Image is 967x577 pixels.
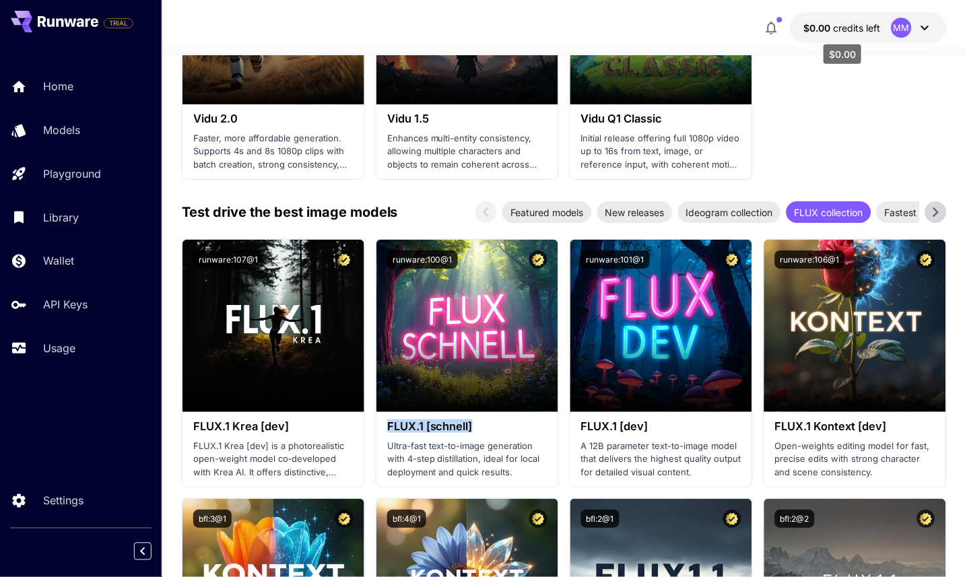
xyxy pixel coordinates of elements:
[104,18,133,28] span: TRIAL
[43,296,88,312] p: API Keys
[193,440,354,479] p: FLUX.1 Krea [dev] is a photorealistic open-weight model co‑developed with Krea AI. It offers dist...
[775,510,815,528] button: bfl:2@2
[43,122,80,138] p: Models
[387,112,547,125] h3: Vidu 1.5
[764,240,946,412] img: alt
[787,205,871,219] span: FLUX collection
[775,250,845,269] button: runware:106@1
[529,510,547,528] button: Certified Model – Vetted for best performance and includes a commercial license.
[376,240,558,412] img: alt
[43,252,74,269] p: Wallet
[335,250,354,269] button: Certified Model – Vetted for best performance and includes a commercial license.
[804,22,834,34] span: $0.00
[775,440,935,479] p: Open-weights editing model for fast, precise edits with strong character and scene consistency.
[193,250,263,269] button: runware:107@1
[723,250,741,269] button: Certified Model – Vetted for best performance and includes a commercial license.
[387,250,458,269] button: runware:100@1
[43,166,101,182] p: Playground
[182,240,364,412] img: alt
[182,202,398,222] p: Test drive the best image models
[193,112,354,125] h3: Vidu 2.0
[804,21,881,35] div: $0.00
[502,201,592,223] div: Featured models
[581,132,741,172] p: Initial release offering full 1080p video up to 16s from text, image, or reference input, with co...
[892,18,912,38] div: MM
[43,209,79,226] p: Library
[678,201,781,223] div: Ideogram collection
[787,201,871,223] div: FLUX collection
[678,205,781,219] span: Ideogram collection
[43,340,75,356] p: Usage
[824,44,862,64] div: $0.00
[791,12,947,43] button: $0.00MM
[917,250,935,269] button: Certified Model – Vetted for best performance and includes a commercial license.
[144,539,162,564] div: Collapse sidebar
[502,205,592,219] span: Featured models
[134,543,152,560] button: Collapse sidebar
[43,78,73,94] p: Home
[387,132,547,172] p: Enhances multi-entity consistency, allowing multiple characters and objects to remain coherent ac...
[387,440,547,479] p: Ultra-fast text-to-image generation with 4-step distillation, ideal for local deployment and quic...
[581,440,741,479] p: A 12B parameter text-to-image model that delivers the highest quality output for detailed visual ...
[387,420,547,433] h3: FLUX.1 [schnell]
[529,250,547,269] button: Certified Model – Vetted for best performance and includes a commercial license.
[581,420,741,433] h3: FLUX.1 [dev]
[193,132,354,172] p: Faster, more affordable generation. Supports 4s and 8s 1080p clips with batch creation, strong co...
[775,420,935,433] h3: FLUX.1 Kontext [dev]
[104,15,133,31] span: Add your payment card to enable full platform functionality.
[581,112,741,125] h3: Vidu Q1 Classic
[335,510,354,528] button: Certified Model – Vetted for best performance and includes a commercial license.
[193,420,354,433] h3: FLUX.1 Krea [dev]
[581,250,650,269] button: runware:101@1
[193,510,232,528] button: bfl:3@1
[877,205,960,219] span: Fastest models
[570,240,752,412] img: alt
[834,22,881,34] span: credits left
[597,205,673,219] span: New releases
[877,201,960,223] div: Fastest models
[387,510,426,528] button: bfl:4@1
[917,510,935,528] button: Certified Model – Vetted for best performance and includes a commercial license.
[597,201,673,223] div: New releases
[723,510,741,528] button: Certified Model – Vetted for best performance and includes a commercial license.
[43,493,84,509] p: Settings
[581,510,620,528] button: bfl:2@1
